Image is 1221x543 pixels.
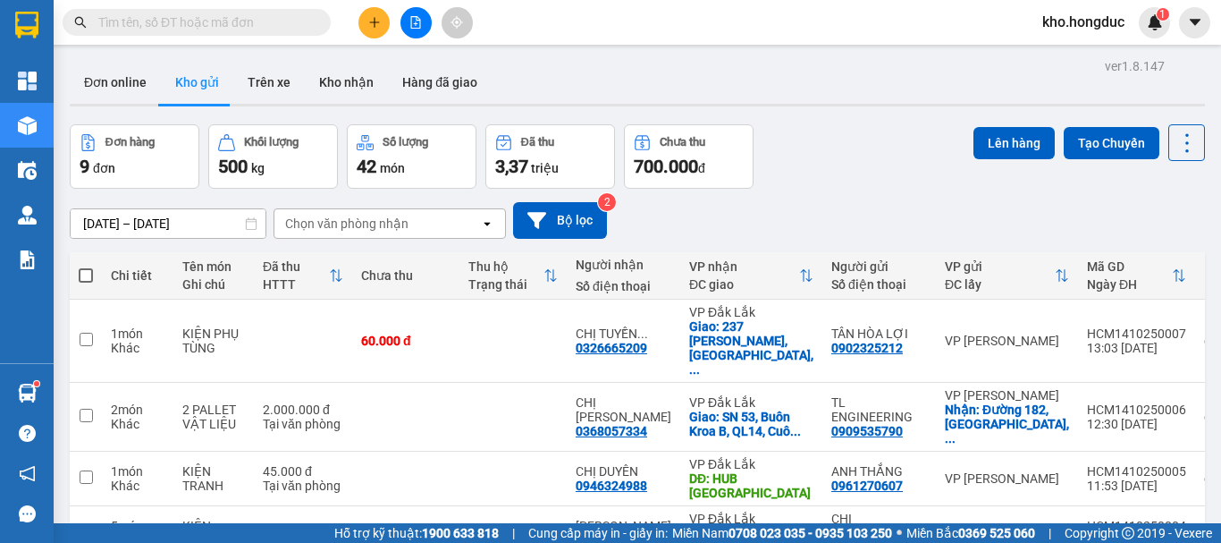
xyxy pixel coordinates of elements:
[831,327,927,341] div: TÂN HÒA LỢI
[459,252,567,300] th: Toggle SortBy
[18,72,37,90] img: dashboard-icon
[945,388,1069,403] div: VP [PERSON_NAME]
[18,116,37,135] img: warehouse-icon
[305,61,388,104] button: Kho nhận
[576,341,647,355] div: 0326665209
[18,250,37,269] img: solution-icon
[1064,127,1159,159] button: Tạo Chuyến
[182,277,245,292] div: Ghi chú
[111,403,164,417] div: 2 món
[1087,479,1186,493] div: 11:53 [DATE]
[1048,523,1051,543] span: |
[831,512,927,540] div: CHỊ THẢO
[358,7,390,38] button: plus
[1122,527,1134,539] span: copyright
[111,268,164,283] div: Chi tiết
[1087,403,1186,417] div: HCM1410250006
[945,403,1069,445] div: Nhận: Đường 182, Tăng Nhơn Phú, TpHCM
[831,395,927,424] div: TL ENGINEERING
[958,526,1035,540] strong: 0369 525 060
[111,417,164,431] div: Khác
[19,425,36,442] span: question-circle
[1087,519,1186,533] div: HCM1410250004
[728,526,892,540] strong: 0708 023 035 - 0935 103 250
[422,526,499,540] strong: 1900 633 818
[182,259,245,274] div: Tên món
[634,156,698,177] span: 700.000
[576,479,647,493] div: 0946324988
[15,12,38,38] img: logo-vxr
[576,279,671,293] div: Số điện thoại
[576,424,647,438] div: 0368057334
[945,431,956,445] span: ...
[624,124,754,189] button: Chưa thu700.000đ
[18,384,37,403] img: warehouse-icon
[660,136,705,148] div: Chưa thu
[74,16,87,29] span: search
[689,362,700,377] span: ...
[1087,417,1186,431] div: 12:30 [DATE]
[897,530,902,537] span: ⚪️
[105,136,155,148] div: Đơn hàng
[831,464,927,479] div: ANH THẮNG
[244,136,299,148] div: Khối lượng
[1159,8,1166,21] span: 1
[34,381,39,386] sup: 1
[182,327,245,355] div: KIỆN PHỤ TÙNG
[689,259,799,274] div: VP nhận
[400,7,432,38] button: file-add
[495,156,528,177] span: 3,37
[334,523,499,543] span: Hỗ trợ kỹ thuật:
[831,341,903,355] div: 0902325212
[831,277,927,292] div: Số điện thoại
[831,424,903,438] div: 0909535790
[368,16,381,29] span: plus
[263,259,329,274] div: Đã thu
[689,277,799,292] div: ĐC giao
[1078,252,1195,300] th: Toggle SortBy
[480,216,494,231] svg: open
[672,523,892,543] span: Miền Nam
[906,523,1035,543] span: Miền Bắc
[182,403,245,431] div: 2 PALLET VẬT LIỆU
[637,327,648,341] span: ...
[945,277,1055,292] div: ĐC lấy
[689,319,813,377] div: Giao: 237 Võ Văn Kiệt, Khánh Xuân, BMT
[254,252,352,300] th: Toggle SortBy
[19,465,36,482] span: notification
[263,464,343,479] div: 45.000 đ
[70,61,161,104] button: Đơn online
[409,16,422,29] span: file-add
[689,512,813,526] div: VP Đắk Lắk
[263,479,343,493] div: Tại văn phòng
[233,61,305,104] button: Trên xe
[945,334,1069,348] div: VP [PERSON_NAME]
[485,124,615,189] button: Đã thu3,37 triệu
[1157,8,1169,21] sup: 1
[1105,56,1165,76] div: ver 1.8.147
[1179,7,1210,38] button: caret-down
[689,471,813,500] div: DĐ: HUB TRUNG HÒA
[71,209,265,238] input: Select a date range.
[19,505,36,522] span: message
[945,471,1069,486] div: VP [PERSON_NAME]
[111,464,164,479] div: 1 món
[285,215,408,233] div: Chọn văn phòng nhận
[468,259,543,274] div: Thu hộ
[689,410,813,438] div: Giao: SN 53, Buôn Kroa B, QL14, Cuôr Đăng, Cư Mga
[945,259,1055,274] div: VP gửi
[698,161,705,175] span: đ
[790,424,801,438] span: ...
[513,202,607,239] button: Bộ lọc
[442,7,473,38] button: aim
[93,161,115,175] span: đơn
[111,519,164,533] div: 5 món
[347,124,476,189] button: Số lượng42món
[451,16,463,29] span: aim
[18,206,37,225] img: warehouse-icon
[468,277,543,292] div: Trạng thái
[831,259,927,274] div: Người gửi
[1087,277,1172,292] div: Ngày ĐH
[161,61,233,104] button: Kho gửi
[576,327,671,341] div: CHỊ TUYỀN (0906300189)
